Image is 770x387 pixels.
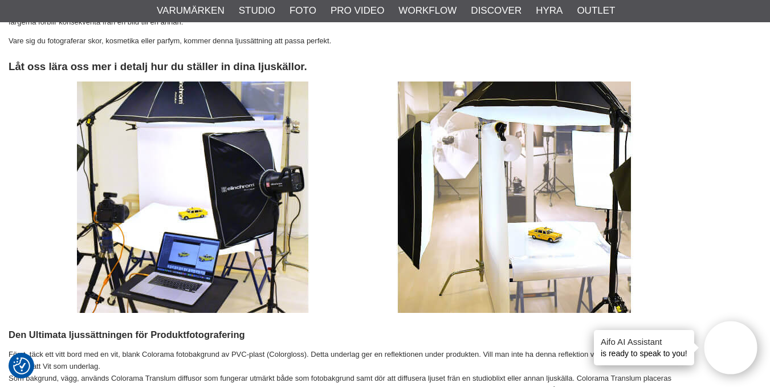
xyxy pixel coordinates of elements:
[9,82,692,313] img: Set-up Product photography
[601,336,687,348] h4: Aifo AI Assistant
[157,3,225,18] a: Varumärken
[9,59,692,74] h3: Låt oss lära oss mer i detalj hur du ställer in dina ljuskällor.
[239,3,275,18] a: Studio
[577,3,615,18] a: Outlet
[9,328,692,341] h4: Den Ultimata ljussättningen för Produktfotografering
[290,3,316,18] a: Foto
[471,3,522,18] a: Discover
[13,357,30,374] img: Revisit consent button
[398,3,457,18] a: Workflow
[9,35,692,47] p: Vare sig du fotograferar skor, kosmetika eller parfym, kommer denna ljussättning att passa perfekt.
[13,356,30,376] button: Samtyckesinställningar
[331,3,384,18] a: Pro Video
[536,3,563,18] a: Hyra
[594,330,694,365] div: is ready to speak to you!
